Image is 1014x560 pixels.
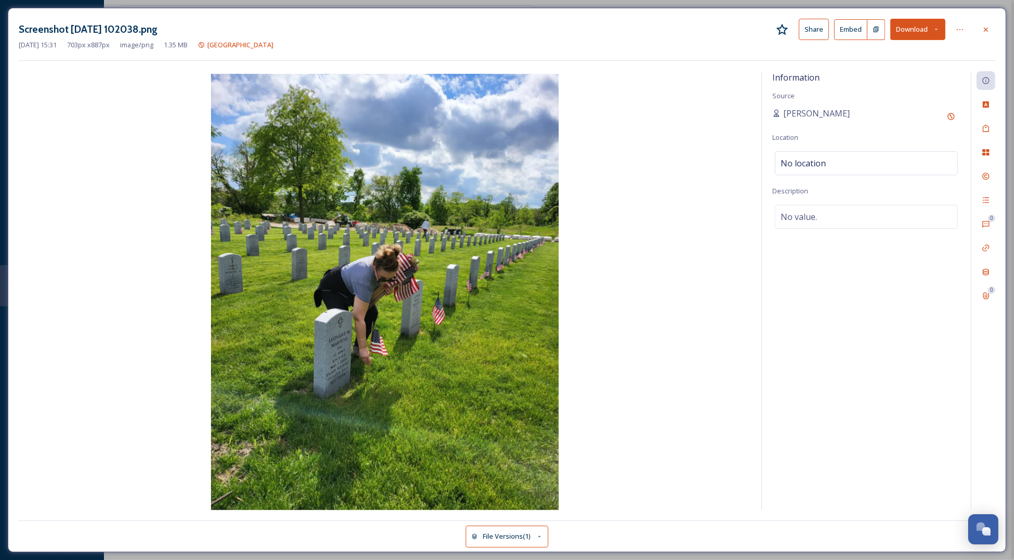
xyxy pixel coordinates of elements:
div: 0 [988,215,995,222]
span: [PERSON_NAME] [783,107,850,120]
span: Source [772,91,795,100]
span: [DATE] 15:31 [19,40,57,50]
span: image/png [120,40,153,50]
h3: Screenshot [DATE] 102038.png [19,22,157,37]
span: [GEOGRAPHIC_DATA] [207,40,273,49]
span: 1.35 MB [164,40,188,50]
span: No value. [781,211,817,223]
span: Information [772,72,820,83]
button: Share [799,19,829,40]
button: Download [890,19,945,40]
button: Open Chat [968,514,998,544]
span: 703 px x 887 px [67,40,110,50]
span: Description [772,186,808,196]
div: 0 [988,286,995,294]
button: Embed [834,19,867,40]
button: File Versions(1) [466,526,549,547]
img: Screenshot%202025-05-20%20102038.png [19,74,751,512]
span: Location [772,133,798,142]
span: No location [781,157,826,170]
